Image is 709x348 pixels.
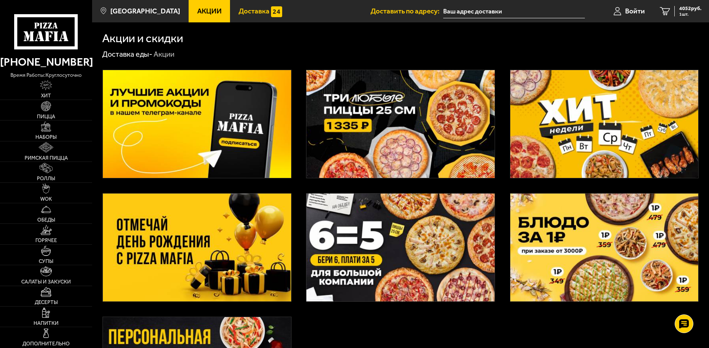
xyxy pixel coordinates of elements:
[34,321,59,326] span: Напитки
[37,217,55,223] span: Обеды
[102,50,152,59] a: Доставка еды-
[22,341,70,347] span: Дополнительно
[371,7,443,15] span: Доставить по адресу:
[35,300,58,305] span: Десерты
[21,279,71,285] span: Салаты и закуски
[625,7,645,15] span: Войти
[271,6,282,18] img: 15daf4d41897b9f0e9f617042186c801.svg
[197,7,222,15] span: Акции
[35,135,57,140] span: Наборы
[443,4,585,18] input: Ваш адрес доставки
[37,176,55,181] span: Роллы
[679,6,702,11] span: 4052 руб.
[102,32,183,44] h1: Акции и скидки
[41,93,51,98] span: Хит
[679,12,702,16] span: 1 шт.
[37,114,55,119] span: Пицца
[110,7,180,15] span: [GEOGRAPHIC_DATA]
[154,50,174,59] div: Акции
[35,238,57,243] span: Горячее
[39,259,53,264] span: Супы
[25,156,68,161] span: Римская пицца
[239,7,270,15] span: Доставка
[40,197,52,202] span: WOK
